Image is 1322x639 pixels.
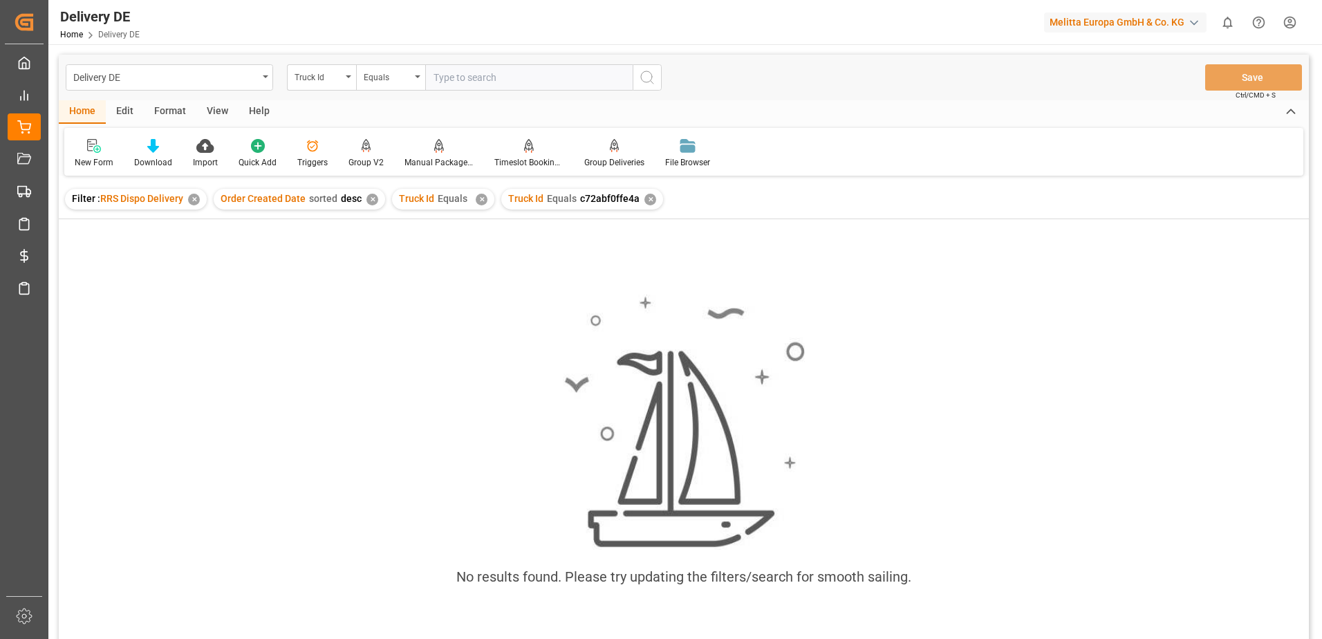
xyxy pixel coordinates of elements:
[75,156,113,169] div: New Form
[399,193,434,204] span: Truck Id
[644,194,656,205] div: ✕
[1236,90,1276,100] span: Ctrl/CMD + S
[563,295,805,550] img: smooth_sailing.jpeg
[1212,7,1243,38] button: show 0 new notifications
[287,64,356,91] button: open menu
[144,100,196,124] div: Format
[494,156,564,169] div: Timeslot Booking Report
[364,68,411,84] div: Equals
[425,64,633,91] input: Type to search
[196,100,239,124] div: View
[356,64,425,91] button: open menu
[239,100,280,124] div: Help
[404,156,474,169] div: Manual Package TypeDetermination
[239,156,277,169] div: Quick Add
[665,156,710,169] div: File Browser
[193,156,218,169] div: Import
[508,193,543,204] span: Truck Id
[66,64,273,91] button: open menu
[72,193,100,204] span: Filter :
[476,194,487,205] div: ✕
[59,100,106,124] div: Home
[1243,7,1274,38] button: Help Center
[106,100,144,124] div: Edit
[73,68,258,85] div: Delivery DE
[366,194,378,205] div: ✕
[1044,12,1207,33] div: Melitta Europa GmbH & Co. KG
[1044,9,1212,35] button: Melitta Europa GmbH & Co. KG
[295,68,342,84] div: Truck Id
[348,156,384,169] div: Group V2
[1205,64,1302,91] button: Save
[309,193,337,204] span: sorted
[60,6,140,27] div: Delivery DE
[633,64,662,91] button: search button
[584,156,644,169] div: Group Deliveries
[221,193,306,204] span: Order Created Date
[438,193,467,204] span: Equals
[188,194,200,205] div: ✕
[134,156,172,169] div: Download
[341,193,362,204] span: desc
[297,156,328,169] div: Triggers
[456,566,911,587] div: No results found. Please try updating the filters/search for smooth sailing.
[100,193,183,204] span: RRS Dispo Delivery
[60,30,83,39] a: Home
[547,193,577,204] span: Equals
[580,193,640,204] span: c72abf0ffe4a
